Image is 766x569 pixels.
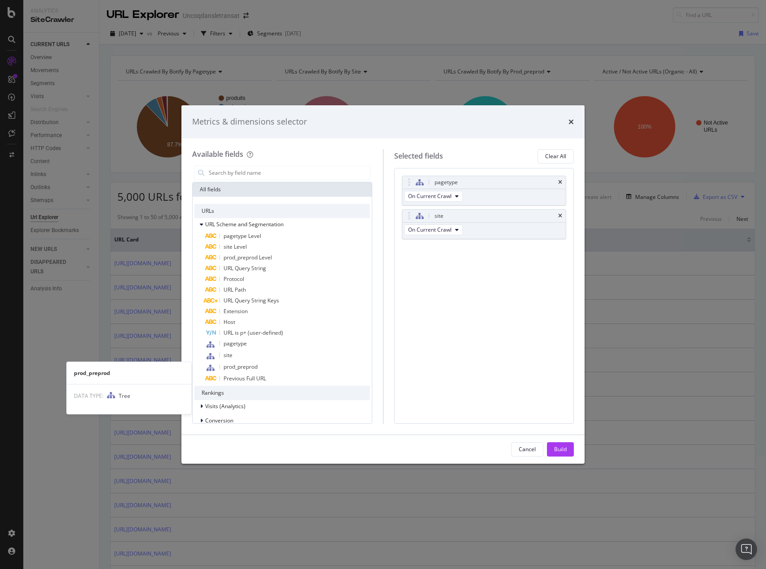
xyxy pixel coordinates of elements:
[736,539,757,560] div: Open Intercom Messenger
[545,152,566,160] div: Clear All
[394,151,443,161] div: Selected fields
[193,182,372,197] div: All fields
[192,149,243,159] div: Available fields
[208,166,370,180] input: Search by field name
[194,386,370,400] div: Rankings
[205,220,284,228] span: URL Scheme and Segmentation
[402,209,567,239] div: sitetimesOn Current Crawl
[558,213,562,219] div: times
[435,178,458,187] div: pagetype
[224,243,247,250] span: site Level
[554,445,567,453] div: Build
[224,375,266,382] span: Previous Full URL
[224,254,272,261] span: prod_preprod Level
[224,329,283,336] span: URL is p+ (user-defined)
[224,363,258,371] span: prod_preprod
[402,176,567,206] div: pagetypetimesOn Current Crawl
[224,275,244,283] span: Protocol
[224,232,261,240] span: pagetype Level
[224,286,246,293] span: URL Path
[192,116,307,128] div: Metrics & dimensions selector
[568,116,574,128] div: times
[404,191,463,202] button: On Current Crawl
[224,307,248,315] span: Extension
[67,369,191,377] div: prod_preprod
[408,192,452,200] span: On Current Crawl
[435,211,443,220] div: site
[519,445,536,453] div: Cancel
[181,105,585,464] div: modal
[194,204,370,218] div: URLs
[224,351,232,359] span: site
[224,318,235,326] span: Host
[205,402,245,410] span: Visits (Analytics)
[511,442,543,457] button: Cancel
[224,340,247,347] span: pagetype
[205,417,233,424] span: Conversion
[224,297,279,304] span: URL Query String Keys
[538,149,574,164] button: Clear All
[404,224,463,235] button: On Current Crawl
[547,442,574,457] button: Build
[558,180,562,185] div: times
[224,264,266,272] span: URL Query String
[408,226,452,233] span: On Current Crawl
